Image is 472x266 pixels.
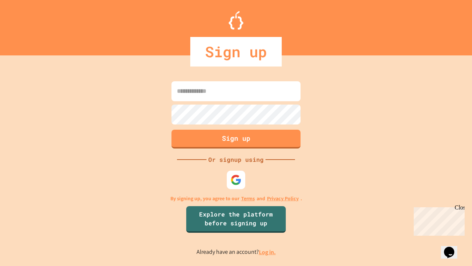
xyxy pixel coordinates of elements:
[170,195,302,202] p: By signing up, you agree to our and .
[230,174,242,185] img: google-icon.svg
[206,155,265,164] div: Or signup using
[229,11,243,30] img: Logo.svg
[267,195,299,202] a: Privacy Policy
[411,204,465,236] iframe: chat widget
[3,3,51,47] div: Chat with us now!Close
[190,37,282,66] div: Sign up
[186,206,286,233] a: Explore the platform before signing up
[197,248,276,257] p: Already have an account?
[259,248,276,256] a: Log in.
[241,195,255,202] a: Terms
[171,130,301,149] button: Sign up
[441,236,465,259] iframe: chat widget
